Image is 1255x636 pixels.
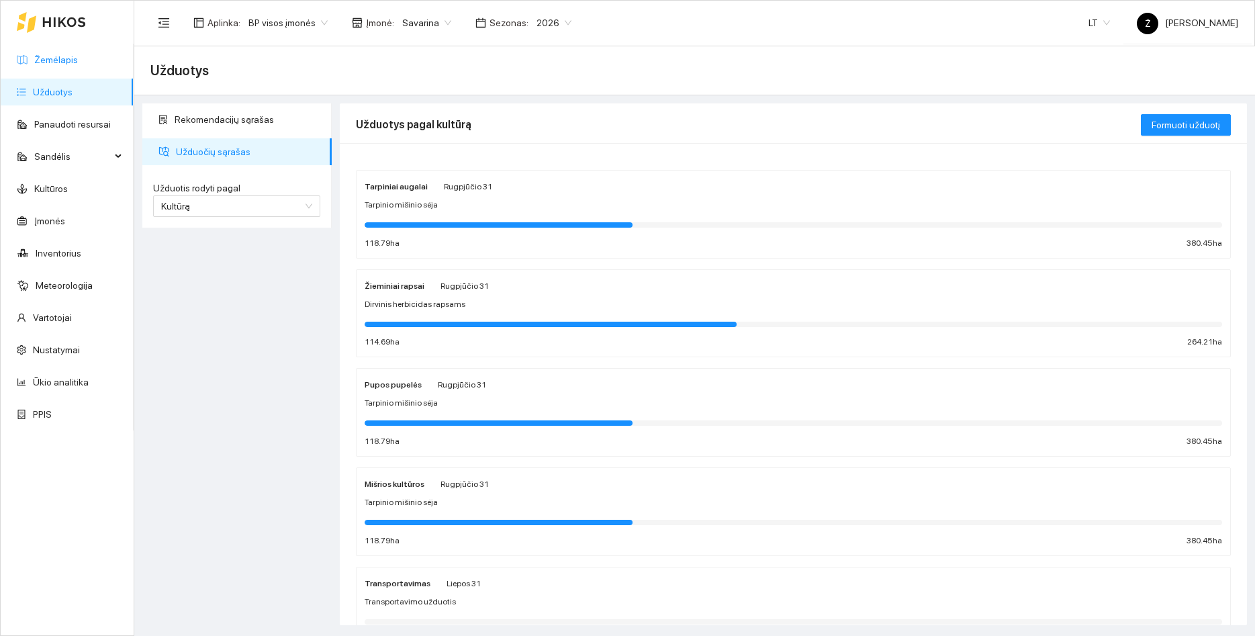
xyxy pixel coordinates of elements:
span: BP visos įmonės [248,13,328,33]
span: Aplinka : [207,15,240,30]
span: Ž [1145,13,1151,34]
span: Dirvinis herbicidas rapsams [365,298,465,311]
span: Tarpinio mišinio sėja [365,397,438,410]
a: Pupos pupelėsRugpjūčio 31Tarpinio mišinio sėja118.79ha380.45ha [356,368,1231,457]
span: Užduotys [150,60,209,81]
a: Ūkio analitika [33,377,89,388]
span: 2026 [537,13,571,33]
button: Formuoti užduotį [1141,114,1231,136]
strong: Transportavimas [365,579,430,588]
span: layout [193,17,204,28]
span: Sezonas : [490,15,528,30]
a: Inventorius [36,248,81,259]
span: [PERSON_NAME] [1137,17,1238,28]
span: 264.21 ha [1187,336,1222,349]
span: Tarpinio mišinio sėja [365,199,438,212]
strong: Žieminiai rapsai [365,281,424,291]
span: Sandėlis [34,143,111,170]
strong: Tarpiniai augalai [365,182,428,191]
a: Žemėlapis [34,54,78,65]
span: 380.45 ha [1187,535,1222,547]
a: PPIS [33,409,52,420]
span: menu-fold [158,17,170,29]
a: Tarpiniai augalaiRugpjūčio 31Tarpinio mišinio sėja118.79ha380.45ha [356,170,1231,259]
span: Formuoti užduotį [1152,118,1220,132]
strong: Mišrios kultūros [365,480,424,489]
a: Žieminiai rapsaiRugpjūčio 31Dirvinis herbicidas rapsams114.69ha264.21ha [356,269,1231,358]
span: 118.79 ha [365,435,400,448]
a: Kultūros [34,183,68,194]
span: shop [352,17,363,28]
div: Užduotys pagal kultūrą [356,105,1141,144]
span: Liepos 31 [447,579,481,588]
span: 380.45 ha [1187,435,1222,448]
span: Savarina [402,13,451,33]
span: Užduočių sąrašas [176,138,321,165]
span: 380.45 ha [1187,237,1222,250]
a: Panaudoti resursai [34,119,111,130]
strong: Pupos pupelės [365,380,422,390]
a: Vartotojai [33,312,72,323]
span: Rekomendacijų sąrašas [175,106,321,133]
span: 114.69 ha [365,336,400,349]
label: Užduotis rodyti pagal [153,181,320,195]
span: 118.79 ha [365,237,400,250]
span: Transportavimo užduotis [365,596,456,608]
span: Tarpinio mišinio sėja [365,496,438,509]
span: Įmonė : [366,15,394,30]
span: 118.79 ha [365,535,400,547]
a: Užduotys [33,87,73,97]
span: Rugpjūčio 31 [438,380,486,390]
span: LT [1088,13,1110,33]
a: Nustatymai [33,345,80,355]
button: menu-fold [150,9,177,36]
span: Rugpjūčio 31 [444,182,492,191]
span: Kultūrą [161,201,190,212]
a: Mišrios kultūrosRugpjūčio 31Tarpinio mišinio sėja118.79ha380.45ha [356,467,1231,556]
a: Įmonės [34,216,65,226]
span: Rugpjūčio 31 [440,281,489,291]
span: Rugpjūčio 31 [440,480,489,489]
a: Meteorologija [36,280,93,291]
span: solution [158,115,168,124]
span: calendar [475,17,486,28]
